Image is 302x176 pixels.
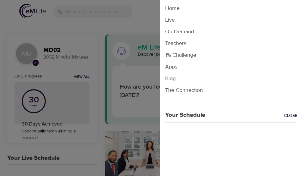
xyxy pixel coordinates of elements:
li: Live [160,14,302,26]
li: The Connection [160,84,302,96]
p: Your Schedule [160,111,205,120]
li: Blog [160,73,302,84]
li: Teachers [160,38,302,49]
li: Apps [160,61,302,73]
li: 1% Challenge [160,49,302,61]
a: Close [284,113,302,120]
li: On-Demand [160,26,302,38]
li: Home [160,2,302,14]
